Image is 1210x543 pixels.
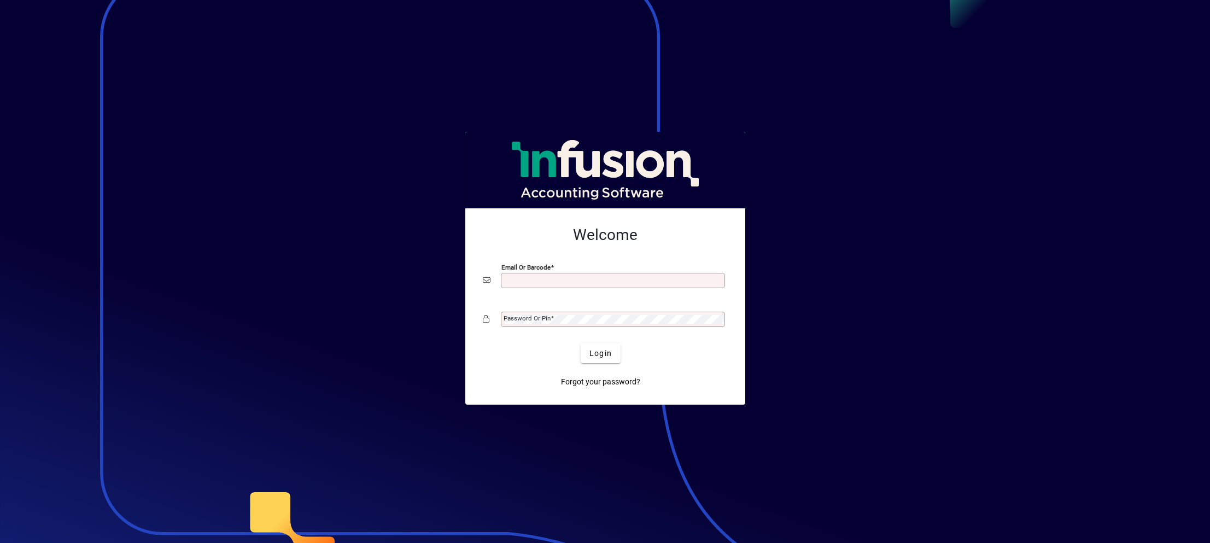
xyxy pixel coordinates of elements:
[557,372,645,392] a: Forgot your password?
[483,226,728,244] h2: Welcome
[581,343,621,363] button: Login
[589,348,612,359] span: Login
[501,264,551,271] mat-label: Email or Barcode
[561,376,640,388] span: Forgot your password?
[504,314,551,322] mat-label: Password or Pin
